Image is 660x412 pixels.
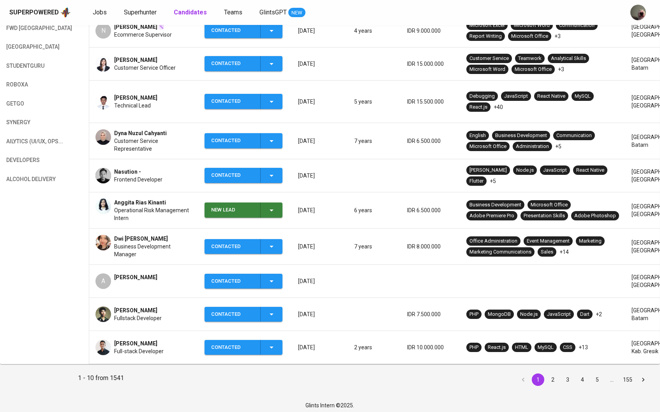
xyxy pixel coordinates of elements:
p: 4 years [354,27,395,35]
span: [PERSON_NAME] [114,273,157,281]
span: [PERSON_NAME] [114,23,157,31]
div: Contacted [211,307,254,322]
div: Flutter [469,178,484,185]
p: [DATE] [298,206,342,214]
span: Alcohol Delivery [6,174,48,184]
div: Analytical Skills [551,55,586,62]
p: +5 [555,143,561,150]
span: GetGo [6,99,48,109]
p: 2 years [354,343,395,351]
p: +40 [494,103,503,111]
div: React.js [488,344,506,351]
span: Fullstack Developer [114,314,162,322]
span: [PERSON_NAME] [114,306,157,314]
a: Superhunter [124,8,158,18]
div: Microsoft Office [531,201,568,209]
div: Contacted [211,133,254,148]
span: StudentGuru [6,61,48,71]
p: [DATE] [298,98,342,106]
div: Presentation Skills [524,212,565,220]
button: Contacted [205,274,282,289]
p: IDR 8.000.000 [407,243,454,250]
span: Full-stack Developer [114,347,164,355]
button: Contacted [205,23,282,38]
p: [DATE] [298,310,342,318]
div: Debugging [469,93,495,100]
div: Event Management [527,238,570,245]
img: aji.muda@glints.com [630,5,646,20]
a: Candidates [174,8,208,18]
div: [PERSON_NAME] [469,167,507,174]
img: 41cf05b9d138b7a8e501550a22fcbb26.jpg [95,129,111,145]
img: app logo [60,7,71,18]
img: 028d0ee474a69bc598748c933e565114.jpg [95,168,111,183]
div: Marketing [579,238,602,245]
a: GlintsGPT NEW [259,8,305,18]
div: Communication [556,132,592,139]
img: dee0f61f5f6d64923047926f4bbd3dca.jpg [95,235,111,250]
span: Ecommerce Supervisor [114,31,172,39]
button: Contacted [205,94,282,109]
div: Contacted [211,340,254,355]
p: +14 [559,248,569,256]
p: IDR 10.000.000 [407,343,454,351]
div: Customer Service [469,55,509,62]
nav: pagination navigation [516,373,651,386]
button: Contacted [205,133,282,148]
img: 965604aae8b535fde51e87594d50be87.png [95,94,111,109]
div: Business Development [469,201,521,209]
div: React Native [537,93,565,100]
div: React Native [576,167,604,174]
div: Contacted [211,94,254,109]
div: JavaScript [504,93,528,100]
p: [DATE] [298,343,342,351]
a: Teams [224,8,244,18]
div: N [95,23,111,39]
button: page 1 [532,373,544,386]
div: React.js [469,104,487,111]
div: Node.js [516,167,534,174]
span: Nasution - [114,168,141,176]
div: Superpowered [9,8,59,17]
div: Adobe Premiere Pro [469,212,514,220]
div: JavaScript [543,167,567,174]
div: Microsoft Office [469,143,506,150]
p: [DATE] [298,60,342,68]
span: Superhunter [124,9,157,16]
div: Adobe Photoshop [574,212,616,220]
span: [GEOGRAPHIC_DATA] [6,42,48,52]
div: New Lead [211,202,254,218]
p: +5 [490,177,496,185]
img: magic_wand.svg [158,24,164,30]
p: +13 [579,343,588,351]
span: FWD [GEOGRAPHIC_DATA] [6,23,48,33]
button: Go to page 5 [591,373,604,386]
button: Contacted [205,56,282,71]
div: Node.js [520,311,538,318]
div: JavaScript [547,311,571,318]
span: Frontend Developer [114,176,162,183]
img: ddc93143cc6d8a2562dc78d468eb3d1f.jpg [95,306,111,322]
span: Teams [224,9,242,16]
p: +3 [554,32,561,40]
div: A [95,273,111,289]
a: Superpoweredapp logo [9,7,71,18]
p: IDR 6.500.000 [407,206,454,214]
div: Business Development [495,132,547,139]
span: Ailytics (UI/UX, OPS... [6,137,48,146]
p: 5 years [354,98,395,106]
span: [PERSON_NAME] [114,94,157,102]
div: HTML [515,344,528,351]
span: Technical Lead [114,102,151,109]
div: MySQL [538,344,554,351]
p: IDR 15.500.000 [407,98,454,106]
span: Dyna Nuzul Cahyanti [114,129,167,137]
div: Microsoft Office [511,33,548,40]
div: Contacted [211,23,254,38]
button: Go to page 3 [561,373,574,386]
div: English [469,132,486,139]
div: Contacted [211,56,254,71]
div: Contacted [211,239,254,254]
div: Administration [516,143,549,150]
div: Contacted [211,168,254,183]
